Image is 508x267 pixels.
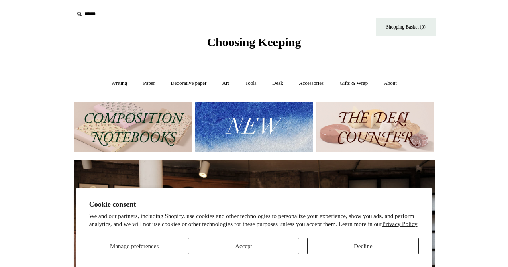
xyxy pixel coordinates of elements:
[238,73,264,94] a: Tools
[265,73,290,94] a: Desk
[89,200,419,209] h2: Cookie consent
[207,42,301,47] a: Choosing Keeping
[215,73,237,94] a: Art
[74,102,192,152] img: 202302 Composition ledgers.jpg__PID:69722ee6-fa44-49dd-a067-31375e5d54ec
[136,73,162,94] a: Paper
[292,73,331,94] a: Accessories
[376,73,404,94] a: About
[307,238,419,254] button: Decline
[376,18,436,36] a: Shopping Basket (0)
[163,73,214,94] a: Decorative paper
[104,73,135,94] a: Writing
[89,238,180,254] button: Manage preferences
[207,35,301,49] span: Choosing Keeping
[195,102,313,152] img: New.jpg__PID:f73bdf93-380a-4a35-bcfe-7823039498e1
[110,243,159,249] span: Manage preferences
[332,73,375,94] a: Gifts & Wrap
[316,102,434,152] img: The Deli Counter
[89,212,419,228] p: We and our partners, including Shopify, use cookies and other technologies to personalize your ex...
[382,221,418,227] a: Privacy Policy
[188,238,300,254] button: Accept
